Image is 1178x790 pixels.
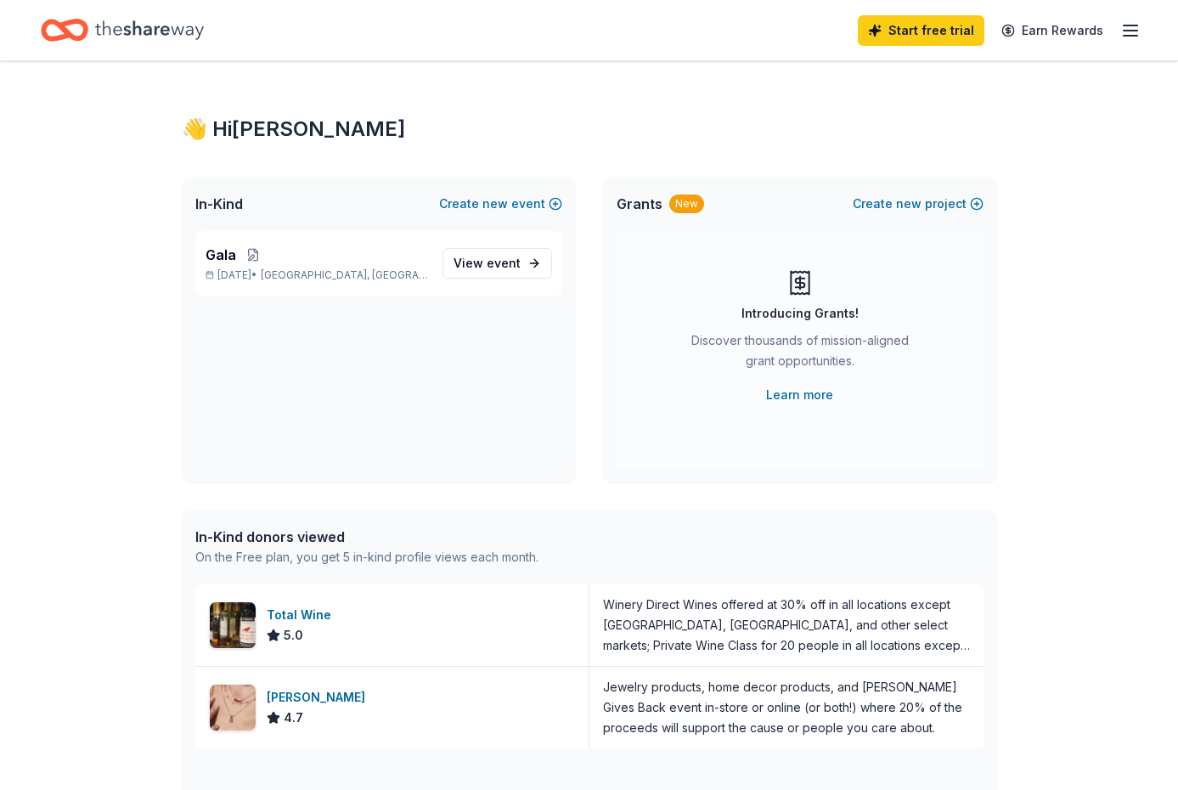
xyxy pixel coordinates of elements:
[439,194,562,214] button: Createnewevent
[896,194,922,214] span: new
[284,625,303,646] span: 5.0
[210,685,256,731] img: Image for Kendra Scott
[195,194,243,214] span: In-Kind
[482,194,508,214] span: new
[991,15,1113,46] a: Earn Rewards
[454,253,521,274] span: View
[685,330,916,378] div: Discover thousands of mission-aligned grant opportunities.
[182,116,997,143] div: 👋 Hi [PERSON_NAME]
[741,303,859,324] div: Introducing Grants!
[284,708,303,728] span: 4.7
[853,194,984,214] button: Createnewproject
[206,268,429,282] p: [DATE] •
[210,602,256,648] img: Image for Total Wine
[195,547,538,567] div: On the Free plan, you get 5 in-kind profile views each month.
[206,245,236,265] span: Gala
[267,687,372,708] div: [PERSON_NAME]
[603,677,970,738] div: Jewelry products, home decor products, and [PERSON_NAME] Gives Back event in-store or online (or ...
[858,15,984,46] a: Start free trial
[766,385,833,405] a: Learn more
[41,10,204,50] a: Home
[261,268,428,282] span: [GEOGRAPHIC_DATA], [GEOGRAPHIC_DATA]
[267,605,338,625] div: Total Wine
[442,248,552,279] a: View event
[669,195,704,213] div: New
[195,527,538,547] div: In-Kind donors viewed
[617,194,662,214] span: Grants
[487,256,521,270] span: event
[603,595,970,656] div: Winery Direct Wines offered at 30% off in all locations except [GEOGRAPHIC_DATA], [GEOGRAPHIC_DAT...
